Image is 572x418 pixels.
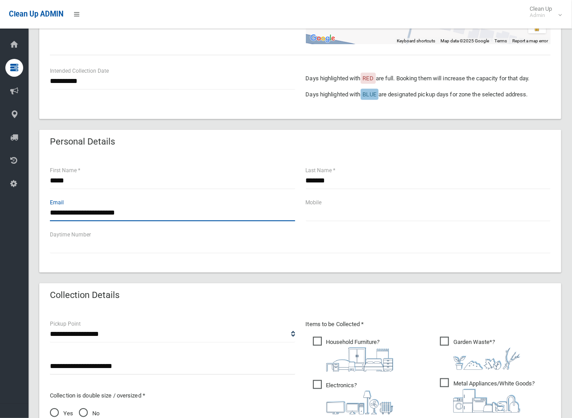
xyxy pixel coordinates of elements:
span: Metal Appliances/White Goods [440,378,535,413]
span: Map data ©2025 Google [440,38,489,43]
span: Clean Up [525,5,561,19]
span: Garden Waste* [440,337,520,370]
a: Terms (opens in new tab) [494,38,507,43]
i: ? [326,382,393,414]
span: Clean Up ADMIN [9,10,63,18]
img: aa9efdbe659d29b613fca23ba79d85cb.png [326,348,393,372]
button: Keyboard shortcuts [397,38,435,44]
img: 394712a680b73dbc3d2a6a3a7ffe5a07.png [326,391,393,414]
img: Google [308,33,337,44]
p: Days highlighted with are full. Booking them will increase the capacity for that day. [306,73,551,84]
header: Collection Details [39,286,130,304]
p: Days highlighted with are designated pickup days for zone the selected address. [306,89,551,100]
small: Admin [530,12,552,19]
p: Items to be Collected * [306,319,551,330]
header: Personal Details [39,133,126,150]
p: Collection is double size / oversized * [50,390,295,401]
span: RED [363,75,374,82]
i: ? [326,339,393,372]
span: Household Furniture [313,337,393,372]
a: Report a map error [512,38,548,43]
img: 4fd8a5c772b2c999c83690221e5242e0.png [453,348,520,370]
img: 36c1b0289cb1767239cdd3de9e694f19.png [453,389,520,413]
a: Open this area in Google Maps (opens a new window) [308,33,337,44]
span: Electronics [313,380,393,414]
span: BLUE [363,91,376,98]
i: ? [453,380,535,413]
i: ? [453,339,520,370]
